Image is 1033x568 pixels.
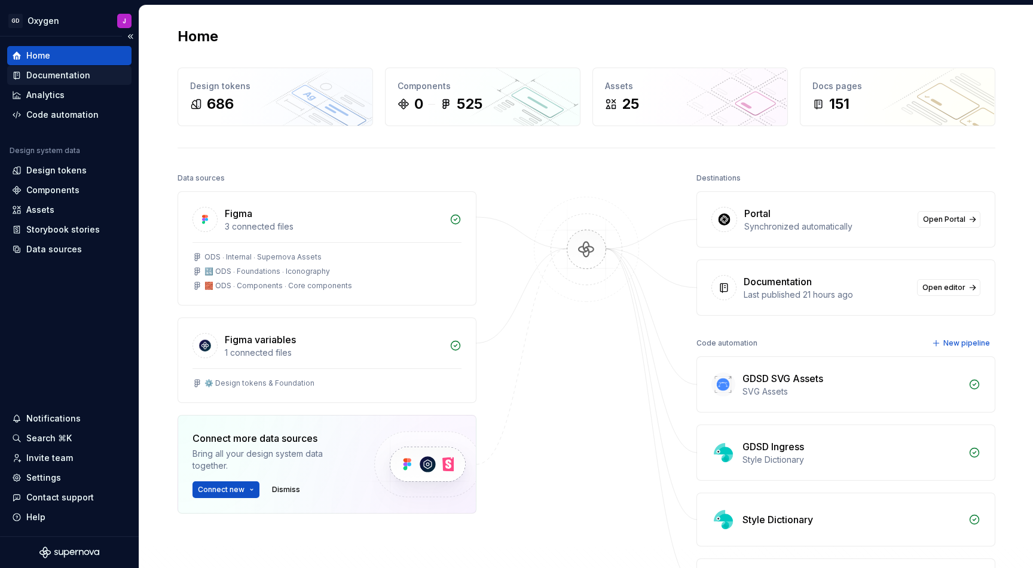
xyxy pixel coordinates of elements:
[8,14,23,28] div: GD
[7,468,132,487] a: Settings
[198,485,245,494] span: Connect new
[7,488,132,507] button: Contact support
[225,206,252,221] div: Figma
[7,220,132,239] a: Storybook stories
[742,512,813,527] div: Style Dictionary
[122,28,139,45] button: Collapse sidebar
[39,546,99,558] svg: Supernova Logo
[192,448,354,472] div: Bring all your design system data together.
[26,432,72,444] div: Search ⌘K
[744,274,812,289] div: Documentation
[26,89,65,101] div: Analytics
[26,50,50,62] div: Home
[225,347,442,359] div: 1 connected files
[829,94,849,114] div: 151
[742,371,823,386] div: GDSD SVG Assets
[272,485,300,494] span: Dismiss
[7,46,132,65] a: Home
[7,66,132,85] a: Documentation
[917,279,980,296] a: Open editor
[26,204,54,216] div: Assets
[7,85,132,105] a: Analytics
[26,224,100,236] div: Storybook stories
[26,452,73,464] div: Invite team
[178,170,225,187] div: Data sources
[204,252,322,262] div: ODS ⸱ Internal ⸱ Supernova Assets
[7,181,132,200] a: Components
[267,481,305,498] button: Dismiss
[742,454,961,466] div: Style Dictionary
[7,200,132,219] a: Assets
[922,283,965,292] span: Open editor
[812,80,983,92] div: Docs pages
[7,240,132,259] a: Data sources
[178,191,476,306] a: Figma3 connected filesODS ⸱ Internal ⸱ Supernova Assets🔣 ODS ⸱ Foundations ⸱ Iconography🧱 ODS ⸱ C...
[742,439,804,454] div: GDSD Ingress
[178,27,218,46] h2: Home
[26,491,94,503] div: Contact support
[744,289,910,301] div: Last published 21 hours ago
[592,68,788,126] a: Assets25
[923,215,965,224] span: Open Portal
[204,281,352,291] div: 🧱 ODS ⸱ Components ⸱ Core components
[26,109,99,121] div: Code automation
[26,511,45,523] div: Help
[27,15,59,27] div: Oxygen
[207,94,234,114] div: 686
[744,221,910,233] div: Synchronized automatically
[178,317,476,403] a: Figma variables1 connected files⚙️ Design tokens & Foundation
[800,68,995,126] a: Docs pages151
[7,448,132,468] a: Invite team
[2,8,136,33] button: GDOxygenJ
[204,378,314,388] div: ⚙️ Design tokens & Foundation
[7,429,132,448] button: Search ⌘K
[26,472,61,484] div: Settings
[26,243,82,255] div: Data sources
[192,481,259,498] button: Connect new
[225,221,442,233] div: 3 connected files
[204,267,330,276] div: 🔣 ODS ⸱ Foundations ⸱ Iconography
[123,16,126,26] div: J
[26,69,90,81] div: Documentation
[943,338,990,348] span: New pipeline
[696,335,757,352] div: Code automation
[7,508,132,527] button: Help
[7,105,132,124] a: Code automation
[398,80,568,92] div: Components
[26,413,81,425] div: Notifications
[696,170,741,187] div: Destinations
[414,94,423,114] div: 0
[622,94,639,114] div: 25
[190,80,360,92] div: Design tokens
[742,386,961,398] div: SVG Assets
[605,80,775,92] div: Assets
[26,184,80,196] div: Components
[385,68,580,126] a: Components0525
[918,211,980,228] a: Open Portal
[10,146,80,155] div: Design system data
[744,206,771,221] div: Portal
[7,409,132,428] button: Notifications
[178,68,373,126] a: Design tokens686
[7,161,132,180] a: Design tokens
[928,335,995,352] button: New pipeline
[192,431,354,445] div: Connect more data sources
[225,332,296,347] div: Figma variables
[26,164,87,176] div: Design tokens
[457,94,482,114] div: 525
